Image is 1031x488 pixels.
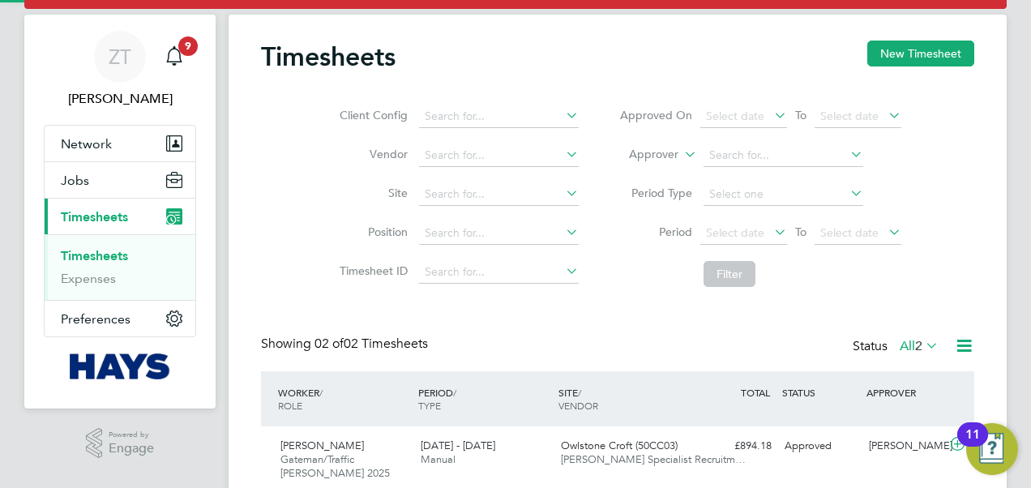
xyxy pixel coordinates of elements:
button: Jobs [45,162,195,198]
span: Preferences [61,311,130,327]
img: hays-logo-retina.png [70,353,171,379]
label: Client Config [335,108,408,122]
button: New Timesheet [867,41,974,66]
label: All [900,338,939,354]
span: [PERSON_NAME] Specialist Recruitm… [561,452,746,466]
div: WORKER [274,378,414,420]
label: Site [335,186,408,200]
span: [PERSON_NAME] [280,439,364,452]
span: / [319,386,323,399]
button: Network [45,126,195,161]
h2: Timesheets [261,41,396,73]
span: Select date [706,109,764,123]
div: Approved [778,433,862,460]
div: SITE [554,378,695,420]
span: Engage [109,442,154,456]
label: Approver [605,147,678,163]
span: Select date [706,225,764,240]
span: / [578,386,581,399]
div: Timesheets [45,234,195,300]
button: Preferences [45,301,195,336]
span: Zack Thurgood [44,89,196,109]
span: ROLE [278,399,302,412]
div: Status [853,336,942,358]
button: Open Resource Center, 11 new notifications [966,423,1018,475]
label: Vendor [335,147,408,161]
div: Showing [261,336,431,353]
div: [PERSON_NAME] [862,433,947,460]
a: Powered byEngage [86,428,155,459]
span: Timesheets [61,209,128,225]
input: Select one [704,183,863,206]
span: Powered by [109,428,154,442]
span: To [790,105,811,126]
a: 9 [158,31,190,83]
span: 9 [178,36,198,56]
span: Owlstone Croft (50CC03) [561,439,678,452]
span: To [790,221,811,242]
label: Approved On [619,108,692,122]
input: Search for... [419,183,579,206]
span: 02 Timesheets [314,336,428,352]
span: Select date [820,225,879,240]
input: Search for... [419,144,579,167]
span: Select date [820,109,879,123]
label: Timesheet ID [335,263,408,278]
div: STATUS [778,378,862,407]
span: TYPE [418,399,441,412]
span: Jobs [61,173,89,188]
nav: Main navigation [24,15,216,409]
a: Timesheets [61,248,128,263]
span: Gateman/Traffic [PERSON_NAME] 2025 [280,452,390,480]
label: Period [619,225,692,239]
div: PERIOD [414,378,554,420]
input: Search for... [704,144,863,167]
div: 11 [965,434,980,456]
span: TOTAL [741,386,770,399]
button: Filter [704,261,755,287]
span: VENDOR [558,399,598,412]
span: 2 [915,338,922,354]
a: ZT[PERSON_NAME] [44,31,196,109]
label: Period Type [619,186,692,200]
a: Go to home page [44,353,196,379]
label: Position [335,225,408,239]
div: £894.18 [694,433,778,460]
span: 02 of [314,336,344,352]
input: Search for... [419,222,579,245]
span: ZT [109,46,131,67]
div: APPROVER [862,378,947,407]
span: Network [61,136,112,152]
button: Timesheets [45,199,195,234]
a: Expenses [61,271,116,286]
input: Search for... [419,105,579,128]
input: Search for... [419,261,579,284]
span: [DATE] - [DATE] [421,439,495,452]
span: Manual [421,452,456,466]
span: / [453,386,456,399]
